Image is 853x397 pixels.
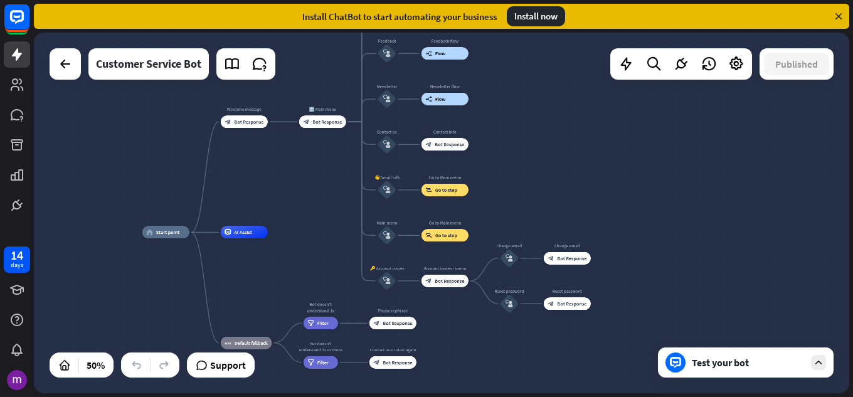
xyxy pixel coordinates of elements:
i: block_bot_response [548,255,554,262]
div: Go to Main menu [416,220,473,226]
div: Test your bot [692,356,805,369]
i: filter [307,320,314,326]
span: AI Assist [234,229,252,235]
span: Bot Response [312,119,342,125]
button: Published [764,53,829,75]
div: Account issues - menu [416,265,473,272]
span: Bot Response [557,300,586,307]
div: 50% [83,355,109,375]
div: 14 [11,250,23,261]
i: block_bot_response [548,300,554,307]
i: block_user_input [383,50,391,57]
span: Bot Response [383,320,412,326]
div: Newsletter [368,83,406,90]
span: Bot Response [234,119,263,125]
i: block_goto [425,187,432,193]
i: block_user_input [506,255,513,262]
i: builder_tree [425,50,432,56]
div: Install ChatBot to start automating your business [302,11,497,23]
i: block_user_input [383,277,391,285]
div: 👋 Small talk [368,174,406,181]
span: Flow [435,96,446,102]
span: Bot Response [435,141,464,147]
div: days [11,261,23,270]
div: Welcome message [216,106,272,112]
div: Main menu [368,220,406,226]
i: block_bot_response [425,278,432,284]
span: Support [210,355,246,375]
div: Bot doesn't understand 2x or more [299,341,342,353]
div: Bot doesn't understand 1x [299,301,342,314]
div: Go to Main menu [416,174,473,181]
i: block_user_input [506,300,513,307]
span: Bot Response [557,255,586,262]
i: block_fallback [225,340,231,346]
span: Start point [156,229,180,235]
div: Reset password [490,288,528,294]
i: block_bot_response [225,119,231,125]
i: builder_tree [425,96,432,102]
div: Feedback [368,38,406,44]
div: Customer Service Bot [96,48,201,80]
i: block_user_input [383,95,391,103]
span: Filter [317,359,329,366]
div: Change email [490,243,528,249]
span: Bot Response [435,278,464,284]
div: Please rephrase [364,307,421,314]
span: Filter [317,320,329,326]
div: Feedback flow [416,38,473,44]
i: block_bot_response [373,359,379,366]
span: Bot Response [383,359,412,366]
div: Install now [507,6,565,26]
i: filter [307,359,314,366]
div: 🔙 Main menu [294,106,351,112]
i: block_bot_response [373,320,379,326]
i: home_2 [146,229,153,235]
span: Flow [435,50,446,56]
span: Go to step [435,187,457,193]
div: Reset password [539,288,595,294]
div: 🔑 Account issues [368,265,406,272]
span: Default fallback [235,340,268,346]
div: Contact info [416,129,473,135]
i: block_user_input [383,231,391,239]
a: 14 days [4,246,30,273]
div: Newsletter flow [416,83,473,90]
i: block_user_input [383,186,391,194]
button: Open LiveChat chat widget [10,5,48,43]
div: Contact us or start again [364,347,421,353]
div: Contact us [368,129,406,135]
i: block_bot_response [425,141,432,147]
i: block_user_input [383,140,391,148]
i: block_goto [425,232,432,238]
div: Change email [539,243,595,249]
span: Go to step [435,232,457,238]
i: block_bot_response [303,119,309,125]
